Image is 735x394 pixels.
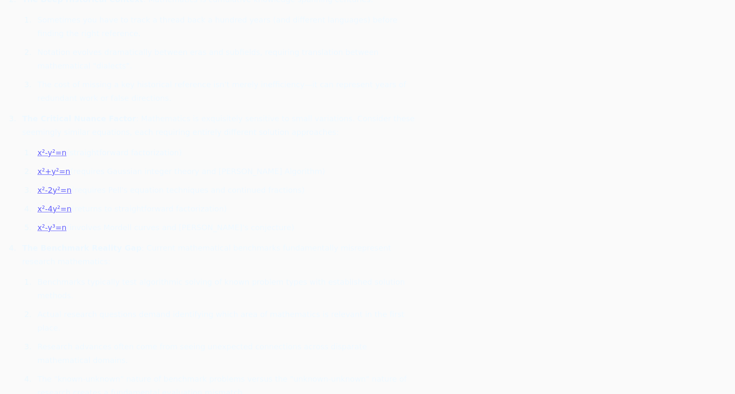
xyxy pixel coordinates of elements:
[37,186,71,194] a: x²-2y²=n
[34,165,415,178] li: (requires Gaussian integer theory and [PERSON_NAME] Algorithm)
[34,46,415,73] li: Notation evolves dramatically between eras and subfields, requiring translation between mathemati...
[37,204,71,213] a: x²-4y²=n
[34,340,415,367] li: Research advances often come from seeing unexpected connections across disparate mathematical dom...
[34,308,415,335] li: Actual research questions demand identifying which area of mathematics is relevant in the first p...
[37,167,70,176] a: x²+y²=n
[22,114,136,123] b: The Critical Nuance Factor
[34,202,415,216] li: (returns to straightforward factorization)
[34,146,415,160] li: (straightforward factorization)
[37,148,66,157] a: x²-y²=n
[19,112,415,234] li: : Mathematics is exquisitely sensitive to small variations. Consider these seemingly similar equa...
[34,78,415,105] li: The cost of missing a key historical reference isn't merely inefficiency—it can represent years o...
[37,223,66,232] a: x²-y³=n
[34,221,415,234] li: (involves Mordell curves and [PERSON_NAME]'s conjecture)
[34,183,415,197] li: (requires Pell's equation techniques and continued fractions)
[34,13,415,40] li: Sometimes you have to track a thread back a hundred years (and different languages) before findin...
[22,243,142,252] b: The Benchmark Reality Gap
[34,275,415,303] li: Benchmarks typically test algorithmic solving of known problem types with established solution me...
